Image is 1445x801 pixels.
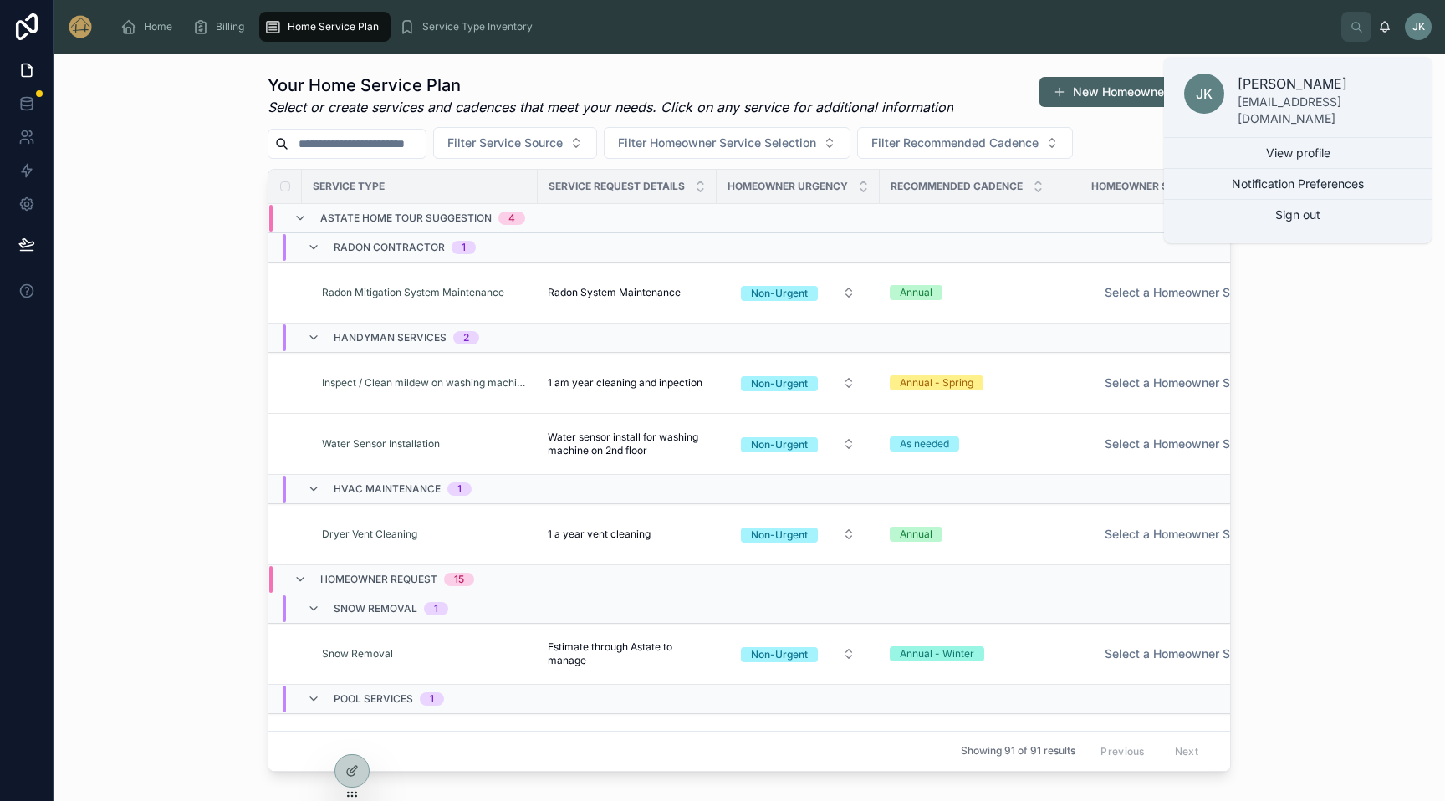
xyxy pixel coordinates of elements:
button: Select Button [1091,639,1284,669]
button: Select Button [433,127,597,159]
div: scrollable content [107,8,1341,45]
a: Water sensor install for washing machine on 2nd floor [548,431,707,457]
div: Non-Urgent [751,376,808,391]
a: Select Button [1090,728,1284,760]
button: Select Button [728,729,869,759]
button: Select Button [604,127,850,159]
a: 1 am year cleaning and inpection [548,376,707,390]
span: Radon System Maintenance [548,286,681,299]
a: Select Button [727,367,870,399]
div: 1 [430,692,434,706]
a: Select Button [1090,277,1284,309]
span: Select a Homeowner Service Selection [1105,284,1250,301]
a: Water Sensor Installation [322,437,440,451]
a: Select Button [1090,367,1284,399]
a: Radon Mitigation System Maintenance [322,286,528,299]
span: Homeowner Service Selection [1091,180,1263,193]
a: Home [115,12,184,42]
em: Select or create services and cadences that meet your needs. Click on any service for additional ... [268,97,953,117]
a: Radon Mitigation System Maintenance [322,286,504,299]
div: Annual - Winter [900,646,974,661]
span: Snow Removal [334,602,417,615]
div: As needed [900,436,949,452]
div: 4 [508,212,515,225]
span: Select a Homeowner Service Selection [1105,645,1250,662]
button: Select Button [728,639,869,669]
span: Select a Homeowner Service Selection [1105,436,1250,452]
div: Non-Urgent [751,528,808,543]
button: Select Button [728,278,869,308]
span: Handyman Services [334,331,447,344]
span: Billing [216,20,244,33]
span: Filter Homeowner Service Selection [618,135,816,151]
a: Select Button [1090,518,1284,550]
a: As needed [890,436,1070,452]
div: Non-Urgent [751,647,808,662]
div: Non-Urgent [751,437,808,452]
span: Home [144,20,172,33]
button: Select Button [1091,278,1284,308]
a: Annual - Winter [890,646,1070,661]
a: Select Button [727,428,870,460]
span: JK [1412,20,1425,33]
button: Notification Preferences [1164,169,1432,199]
a: Snow Removal [322,647,393,661]
div: 1 [462,241,466,254]
div: 1 [434,602,438,615]
a: Radon System Maintenance [548,286,707,299]
button: Select Button [728,368,869,398]
a: Dryer Vent Cleaning [322,528,528,541]
span: Service Type [313,180,385,193]
button: Sign out [1164,200,1432,230]
button: Select Button [728,429,869,459]
a: Home Service Plan [259,12,391,42]
button: Select Button [1091,729,1284,759]
a: Service Type Inventory [394,12,544,42]
span: 1 am year cleaning and inpection [548,376,702,390]
span: Select a Homeowner Service Selection [1105,375,1250,391]
a: Snow Removal [322,647,528,661]
span: Homeowner Request [320,573,437,586]
span: HVAC Maintenance [334,482,441,496]
a: Select Button [1090,428,1284,460]
div: 2 [463,331,469,344]
span: Homeowner Urgency [728,180,848,193]
p: [EMAIL_ADDRESS][DOMAIN_NAME] [1238,94,1412,127]
span: JK [1196,84,1213,104]
a: Inspect / Clean mildew on washing machine rubber seal [322,376,528,390]
span: Astate Home Tour Suggestion [320,212,492,225]
a: Billing [187,12,256,42]
a: Estimate through Astate to manage [548,640,707,667]
button: Select Button [1091,429,1284,459]
a: Select Button [727,277,870,309]
div: 15 [454,573,464,586]
button: Select Button [1091,519,1284,549]
div: Non-Urgent [751,286,808,301]
a: Annual - Spring [890,375,1070,390]
span: Select a Homeowner Service Selection [1105,526,1250,543]
span: Service Type Inventory [422,20,533,33]
span: Radon Contractor [334,241,445,254]
span: Home Service Plan [288,20,379,33]
a: View profile [1164,138,1432,168]
span: Filter Service Source [447,135,563,151]
span: Pool Services [334,692,413,706]
span: Service Request Details [549,180,685,193]
a: Annual [890,527,1070,542]
a: Annual [890,285,1070,300]
a: Dryer Vent Cleaning [322,528,417,541]
p: [PERSON_NAME] [1238,74,1412,94]
div: Annual [900,285,932,300]
button: New Homeowner Request [1039,77,1231,107]
div: Annual [900,527,932,542]
a: Water Sensor Installation [322,437,528,451]
button: Select Button [1091,368,1284,398]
